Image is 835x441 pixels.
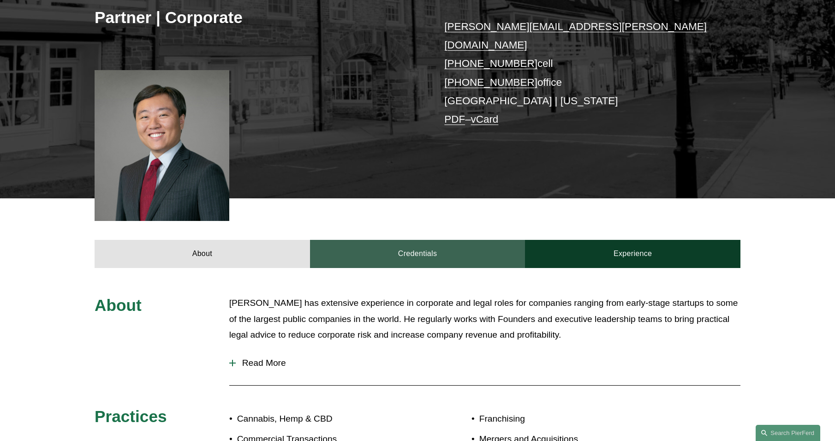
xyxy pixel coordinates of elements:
[310,240,525,268] a: Credentials
[444,21,707,51] a: [PERSON_NAME][EMAIL_ADDRESS][PERSON_NAME][DOMAIN_NAME]
[471,113,499,125] a: vCard
[95,407,167,425] span: Practices
[229,351,740,375] button: Read More
[95,240,310,268] a: About
[756,425,820,441] a: Search this site
[444,58,537,69] a: [PHONE_NUMBER]
[236,358,740,368] span: Read More
[444,113,465,125] a: PDF
[229,295,740,343] p: [PERSON_NAME] has extensive experience in corporate and legal roles for companies ranging from ea...
[444,18,713,129] p: cell office [GEOGRAPHIC_DATA] | [US_STATE] –
[95,7,417,28] h3: Partner | Corporate
[95,296,142,314] span: About
[479,411,687,427] p: Franchising
[444,77,537,88] a: [PHONE_NUMBER]
[525,240,740,268] a: Experience
[237,411,417,427] p: Cannabis, Hemp & CBD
